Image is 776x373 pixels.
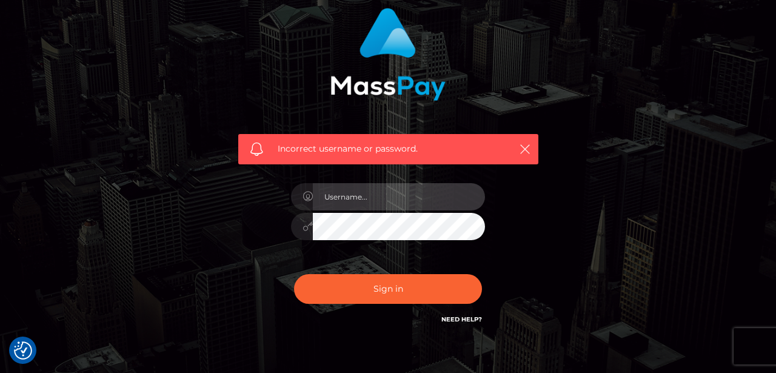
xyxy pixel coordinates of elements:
span: Incorrect username or password. [278,143,499,155]
img: Revisit consent button [14,341,32,360]
button: Sign in [294,274,482,304]
input: Username... [313,183,485,210]
a: Need Help? [441,315,482,323]
img: MassPay Login [330,8,446,101]
button: Consent Preferences [14,341,32,360]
